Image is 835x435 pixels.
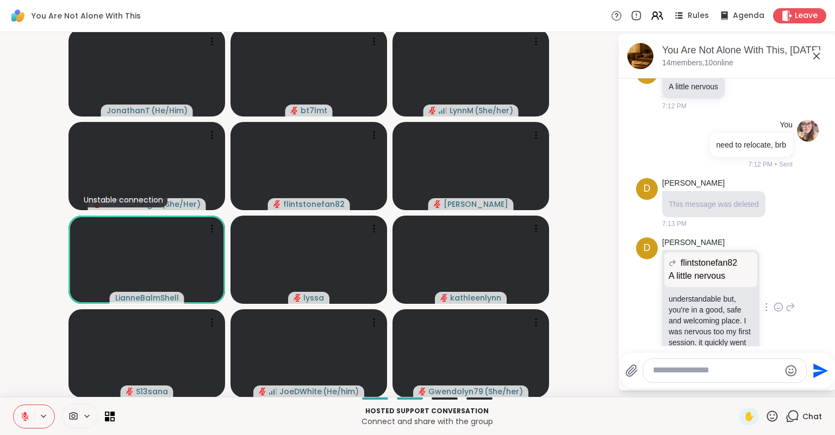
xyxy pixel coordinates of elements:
[797,120,819,142] img: https://sharewell-space-live.sfo3.digitaloceanspaces.com/user-generated/88ba1641-f8b8-46aa-8805-2...
[644,241,651,255] span: D
[259,388,266,395] span: audio-muted
[151,105,188,116] span: ( He/Him )
[32,10,141,21] span: You Are Not Alone With This
[301,105,327,116] span: bt7lmt
[748,160,772,169] span: 7:12 PM
[121,416,733,427] p: Connect and share with the group
[669,269,753,283] p: A little nervous
[126,388,134,395] span: audio-muted
[79,192,167,207] div: Unstable connection
[475,105,513,116] span: ( She/her )
[484,386,523,397] span: ( She/her )
[662,237,725,248] a: [PERSON_NAME]
[780,120,793,131] h4: You
[136,386,168,397] span: S13sana
[279,386,322,397] span: JoeDWhite
[429,107,437,114] span: audio-muted
[681,256,737,269] span: flintstonefan82
[662,219,687,229] span: 7:13 PM
[775,160,777,169] span: •
[802,411,822,422] span: Chat
[450,105,473,116] span: LynnM
[115,292,179,303] span: LianneBalmShell
[669,293,753,359] p: understandable but, you're in a good, safe and welcoming place. I was nervous too my first sessio...
[434,200,441,208] span: audio-muted
[688,10,709,21] span: Rules
[161,199,201,210] span: ( She/Her )
[662,44,827,57] div: You Are Not Alone With This, [DATE]
[784,364,797,377] button: Emoji picker
[419,388,426,395] span: audio-muted
[669,200,759,209] span: This message was deleted
[428,386,483,397] span: Gwendolyn79
[662,58,733,69] p: 14 members, 10 online
[644,181,651,196] span: D
[107,105,150,116] span: JonathanT
[440,294,448,302] span: audio-muted
[653,365,780,376] textarea: Type your message
[323,386,359,397] span: ( He/him )
[273,200,281,208] span: audio-muted
[662,101,687,111] span: 7:12 PM
[283,199,345,210] span: flintstonefan82
[669,81,718,92] p: A little nervous
[291,107,298,114] span: audio-muted
[9,7,27,25] img: ShareWell Logomark
[733,10,764,21] span: Agenda
[744,410,755,423] span: ✋
[444,199,508,210] span: [PERSON_NAME]
[716,139,786,150] p: need to relocate, brb
[303,292,324,303] span: lyssa
[779,160,793,169] span: Sent
[795,10,818,21] span: Leave
[450,292,501,303] span: kathleenlynn
[121,406,733,416] p: Hosted support conversation
[662,178,725,189] a: [PERSON_NAME]
[627,43,653,69] img: You Are Not Alone With This, Sep 12
[294,294,301,302] span: audio-muted
[807,358,831,383] button: Send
